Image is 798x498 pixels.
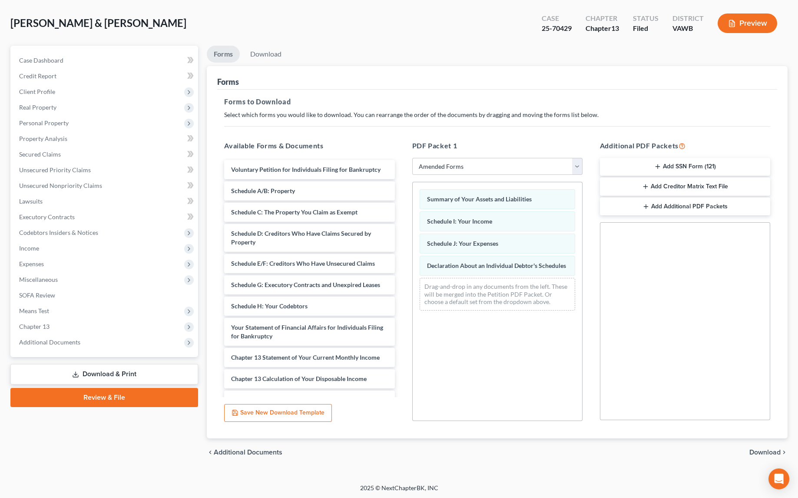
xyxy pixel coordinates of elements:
[19,260,44,267] span: Expenses
[10,388,198,407] a: Review & File
[224,110,770,119] p: Select which forms you would like to download. You can rearrange the order of the documents by dr...
[672,23,704,33] div: VAWB
[427,262,566,269] span: Declaration About an Individual Debtor's Schedules
[231,281,380,288] span: Schedule G: Executory Contracts and Unexpired Leases
[19,119,69,127] span: Personal Property
[672,13,704,23] div: District
[12,162,198,178] a: Unsecured Priority Claims
[412,140,583,151] h5: PDF Packet 1
[19,244,39,252] span: Income
[19,276,58,283] span: Miscellaneous
[427,217,492,225] span: Schedule I: Your Income
[10,17,186,29] span: [PERSON_NAME] & [PERSON_NAME]
[207,449,282,456] a: chevron_left Additional Documents
[12,287,198,303] a: SOFA Review
[19,197,43,205] span: Lawsuits
[231,396,274,404] span: Creditor Matrix
[542,23,572,33] div: 25-70429
[749,449,781,456] span: Download
[19,291,55,299] span: SOFA Review
[231,324,383,340] span: Your Statement of Financial Affairs for Individuals Filing for Bankruptcy
[224,140,394,151] h5: Available Forms & Documents
[600,177,770,196] button: Add Creditor Matrix Text File
[600,197,770,216] button: Add Additional PDF Packets
[542,13,572,23] div: Case
[19,135,67,142] span: Property Analysis
[12,53,198,68] a: Case Dashboard
[633,23,659,33] div: Filed
[19,104,56,111] span: Real Property
[600,158,770,176] button: Add SSN Form (121)
[781,449,788,456] i: chevron_right
[586,23,619,33] div: Chapter
[420,278,575,311] div: Drag-and-drop in any documents from the left. These will be merged into the Petition PDF Packet. ...
[19,307,49,314] span: Means Test
[427,195,532,203] span: Summary of Your Assets and Liabilities
[224,97,770,107] h5: Forms to Download
[12,147,198,162] a: Secured Claims
[586,13,619,23] div: Chapter
[19,338,80,346] span: Additional Documents
[12,131,198,147] a: Property Analysis
[19,166,91,174] span: Unsecured Priority Claims
[19,323,50,330] span: Chapter 13
[231,208,358,216] span: Schedule C: The Property You Claim as Exempt
[231,187,295,194] span: Schedule A/B: Property
[12,178,198,194] a: Unsecured Nonpriority Claims
[768,468,789,489] div: Open Intercom Messenger
[231,375,367,382] span: Chapter 13 Calculation of Your Disposable Income
[231,260,375,267] span: Schedule E/F: Creditors Who Have Unsecured Claims
[19,182,102,189] span: Unsecured Nonpriority Claims
[207,46,240,63] a: Forms
[600,140,770,151] h5: Additional PDF Packets
[19,213,75,221] span: Executory Contracts
[12,209,198,225] a: Executory Contracts
[10,364,198,384] a: Download & Print
[19,88,55,95] span: Client Profile
[231,354,380,361] span: Chapter 13 Statement of Your Current Monthly Income
[231,230,371,246] span: Schedule D: Creditors Who Have Claims Secured by Property
[12,194,198,209] a: Lawsuits
[231,302,308,310] span: Schedule H: Your Codebtors
[19,57,63,64] span: Case Dashboard
[633,13,659,23] div: Status
[12,68,198,84] a: Credit Report
[207,449,214,456] i: chevron_left
[217,77,239,87] div: Forms
[214,449,282,456] span: Additional Documents
[224,404,332,422] button: Save New Download Template
[231,166,381,173] span: Voluntary Petition for Individuals Filing for Bankruptcy
[243,46,288,63] a: Download
[19,150,61,158] span: Secured Claims
[19,229,98,236] span: Codebtors Insiders & Notices
[19,72,56,80] span: Credit Report
[611,24,619,32] span: 13
[749,449,788,456] button: Download chevron_right
[427,240,498,247] span: Schedule J: Your Expenses
[718,13,777,33] button: Preview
